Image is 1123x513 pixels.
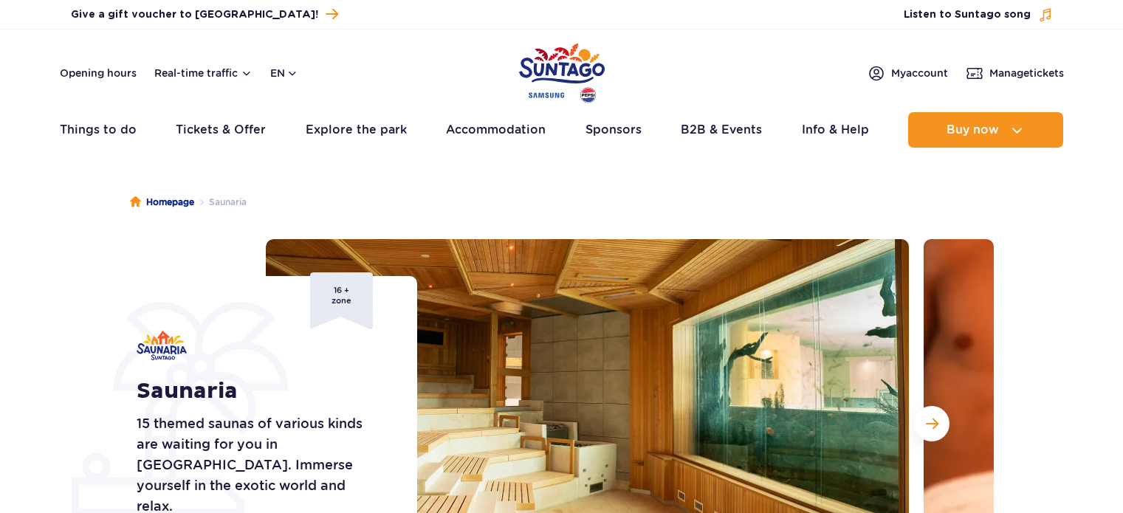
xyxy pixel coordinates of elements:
[947,123,999,137] span: Buy now
[904,7,1053,22] button: Listen to Suntago song
[681,112,762,148] a: B2B & Events
[904,7,1031,22] span: Listen to Suntago song
[71,4,338,24] a: Give a gift voucher to [GEOGRAPHIC_DATA]!
[989,66,1064,80] span: Manage tickets
[891,66,948,80] span: My account
[306,112,407,148] a: Explore the park
[130,195,194,210] a: Homepage
[137,331,187,360] img: Saunaria
[60,112,137,148] a: Things to do
[585,112,642,148] a: Sponsors
[914,406,949,441] button: Next slide
[310,272,373,329] div: 16 + zone
[137,378,384,404] h1: Saunaria
[194,195,247,210] li: Saunaria
[176,112,266,148] a: Tickets & Offer
[446,112,546,148] a: Accommodation
[154,67,253,79] button: Real-time traffic
[868,64,948,82] a: Myaccount
[966,64,1064,82] a: Managetickets
[270,66,298,80] button: en
[519,37,605,105] a: Park of Poland
[908,112,1063,148] button: Buy now
[802,112,869,148] a: Info & Help
[71,7,318,22] span: Give a gift voucher to [GEOGRAPHIC_DATA]!
[60,66,137,80] a: Opening hours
